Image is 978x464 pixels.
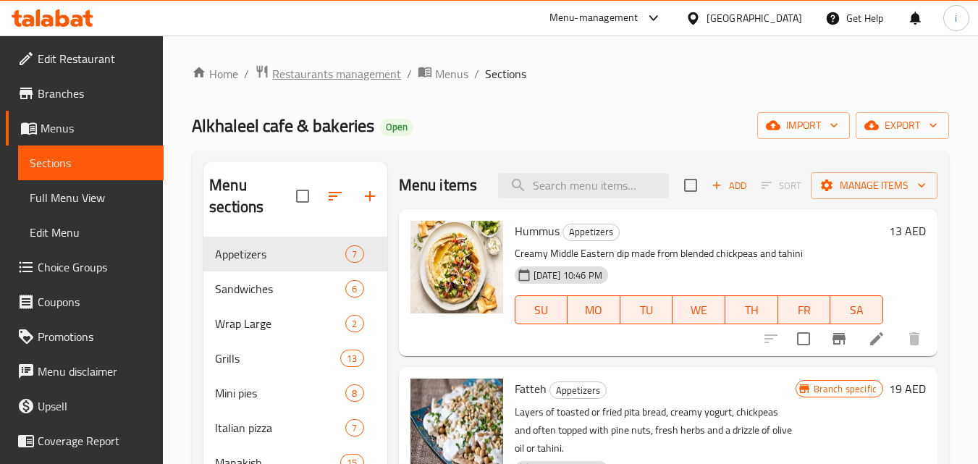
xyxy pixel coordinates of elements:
a: Sections [18,145,164,180]
a: Home [192,65,238,83]
span: WE [678,300,720,321]
button: Manage items [811,172,937,199]
a: Coupons [6,284,164,319]
div: Sandwiches [215,280,345,298]
span: 6 [346,282,363,296]
h6: 19 AED [889,379,926,399]
span: i [955,10,957,26]
button: FR [778,295,831,324]
div: items [345,245,363,263]
button: TH [725,295,778,324]
button: Add [706,174,752,197]
button: import [757,112,850,139]
button: delete [897,321,932,356]
span: 13 [341,352,363,366]
span: Sections [30,154,152,172]
span: TU [626,300,667,321]
span: Manage items [822,177,926,195]
span: Choice Groups [38,258,152,276]
input: search [498,173,669,198]
button: WE [673,295,725,324]
a: Full Menu View [18,180,164,215]
span: Select to update [788,324,819,354]
button: MO [568,295,620,324]
span: Alkhaleel cafe & bakeries [192,109,374,142]
button: SU [515,295,568,324]
div: Menu-management [549,9,638,27]
div: items [345,315,363,332]
a: Upsell [6,389,164,423]
span: Appetizers [215,245,345,263]
a: Menus [6,111,164,145]
span: export [867,117,937,135]
button: TU [620,295,673,324]
span: Add [709,177,749,194]
span: 7 [346,248,363,261]
span: Coupons [38,293,152,311]
span: Sections [485,65,526,83]
span: Upsell [38,397,152,415]
span: Menu disclaimer [38,363,152,380]
div: Open [380,119,413,136]
div: items [345,384,363,402]
span: MO [573,300,615,321]
span: 2 [346,317,363,331]
a: Edit Menu [18,215,164,250]
li: / [407,65,412,83]
span: Full Menu View [30,189,152,206]
div: items [345,280,363,298]
img: Hummus [410,221,503,313]
a: Menu disclaimer [6,354,164,389]
span: Appetizers [550,382,606,399]
span: Branches [38,85,152,102]
span: Coverage Report [38,432,152,450]
span: Select section [675,170,706,201]
span: Wrap Large [215,315,345,332]
button: export [856,112,949,139]
span: Select section first [752,174,811,197]
span: TH [731,300,772,321]
a: Branches [6,76,164,111]
span: Restaurants management [272,65,401,83]
span: Sort sections [318,179,353,214]
span: Fatteh [515,378,547,400]
div: items [340,350,363,367]
span: Mini pies [215,384,345,402]
span: FR [784,300,825,321]
span: Edit Menu [30,224,152,241]
div: Wrap Large2 [203,306,387,341]
p: Creamy Middle Eastern dip made from blended chickpeas and tahini [515,245,883,263]
div: Appetizers [549,381,607,399]
h6: 13 AED [889,221,926,241]
a: Choice Groups [6,250,164,284]
span: Edit Restaurant [38,50,152,67]
span: Promotions [38,328,152,345]
div: Appetizers [562,224,620,241]
div: Appetizers7 [203,237,387,271]
a: Restaurants management [255,64,401,83]
div: [GEOGRAPHIC_DATA] [707,10,802,26]
h2: Menu sections [209,174,295,218]
span: Menus [41,119,152,137]
li: / [244,65,249,83]
button: SA [830,295,883,324]
span: Menus [435,65,468,83]
span: Add item [706,174,752,197]
span: SA [836,300,877,321]
nav: breadcrumb [192,64,949,83]
button: Add section [353,179,387,214]
span: Select all sections [287,181,318,211]
span: Branch specific [808,382,882,396]
div: Sandwiches6 [203,271,387,306]
div: Mini pies8 [203,376,387,410]
span: 8 [346,387,363,400]
span: Grills [215,350,340,367]
span: import [769,117,838,135]
div: Grills13 [203,341,387,376]
span: Open [380,121,413,133]
span: Appetizers [563,224,619,240]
